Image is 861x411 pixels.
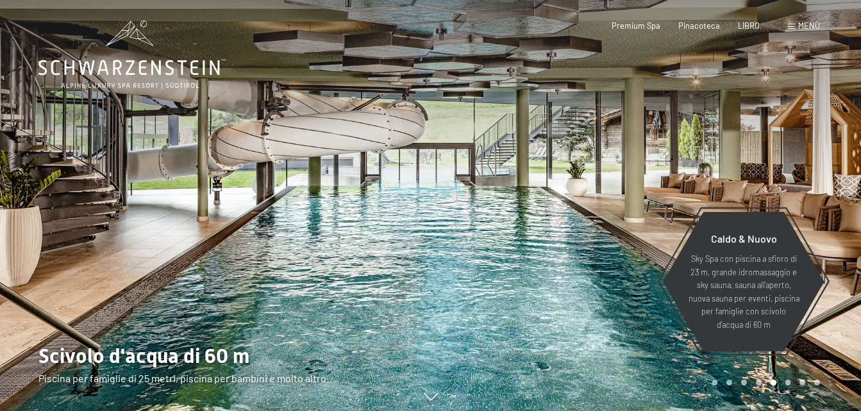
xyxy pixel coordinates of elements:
div: Giostra Pagina 7 [799,380,805,385]
div: Carosello Pagina 5 (Diapositiva corrente) [771,380,776,385]
span: Menù [798,20,820,31]
a: Caldo & Nuovo Sky Spa con piscina a sfioro di 23 m, grande idromassaggio e sky sauna, sauna all'a... [662,211,825,352]
div: Impaginazione a carosello [708,380,820,385]
p: Sky Spa con piscina a sfioro di 23 m, grande idromassaggio e sky sauna, sauna all'aperto, nuova s... [688,252,799,331]
div: Giostra Pagina 3 [741,380,747,385]
div: Giostra Pagina 1 [712,380,718,385]
a: Premium Spa [612,20,660,31]
div: Giostra Pagina 8 [814,380,820,385]
div: Giostra Pagina 6 [785,380,791,385]
a: LIBRO [738,20,760,31]
span: Caldo & Nuovo [711,232,777,245]
div: Giostra Pagina 4 [756,380,762,385]
a: Pinacoteca [678,20,720,31]
div: Giostra Pagina 2 [726,380,732,385]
